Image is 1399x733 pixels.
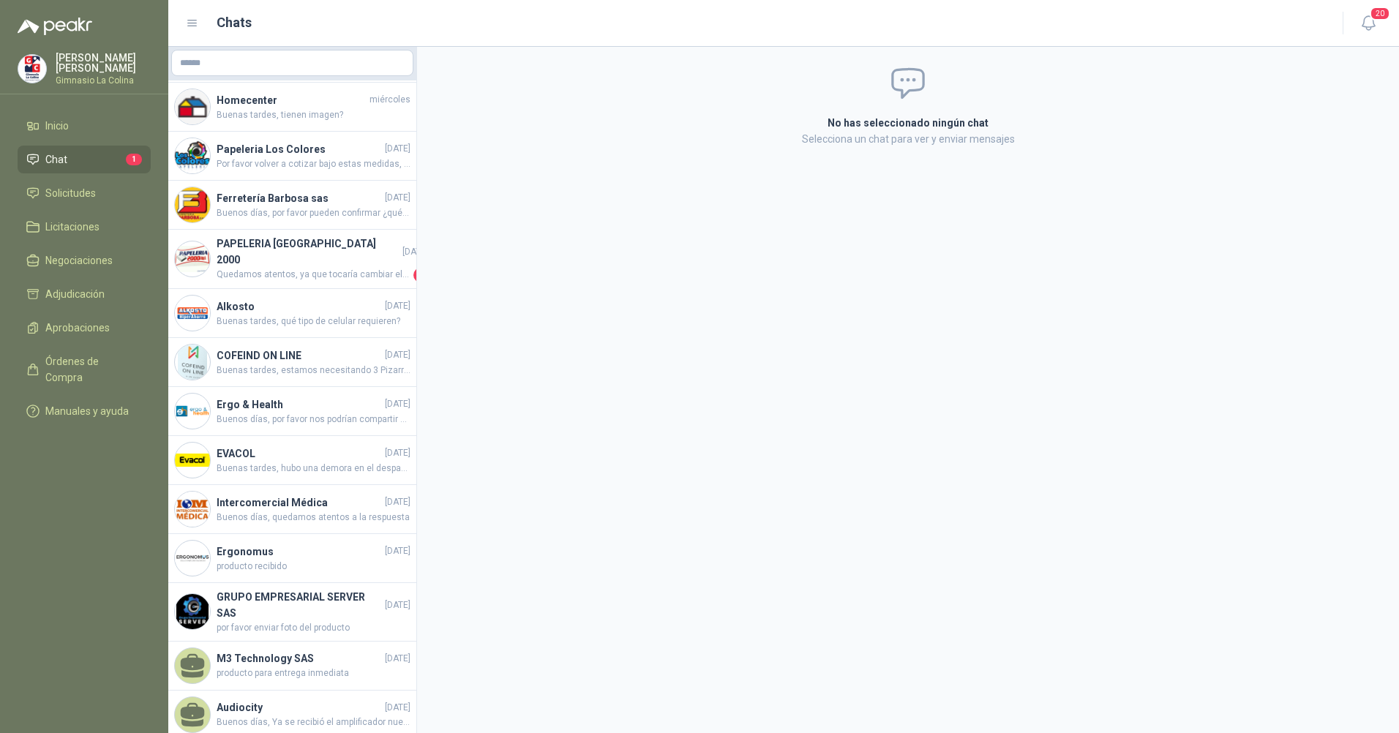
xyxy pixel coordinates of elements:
span: [DATE] [385,397,410,411]
h4: PAPELERIA [GEOGRAPHIC_DATA] 2000 [217,236,400,268]
span: Buenos días, quedamos atentos a la respuesta [217,511,410,525]
img: Company Logo [18,55,46,83]
span: Órdenes de Compra [45,353,137,386]
h4: Papeleria Los Colores [217,141,382,157]
p: Selecciona un chat para ver y enviar mensajes [653,131,1163,147]
span: miércoles [370,93,410,107]
a: Inicio [18,112,151,140]
h4: M3 Technology SAS [217,650,382,666]
span: Buenos días, por favor pueden confirmar ¿qué medida y qué tipo de perno necesitan? [217,206,410,220]
span: [DATE] [385,191,410,205]
span: Buenos días, Ya se recibió el amplificador nuevo, por favor programar la recolección del anterior [217,715,410,729]
a: Company LogoErgonomus[DATE]producto recibido [168,534,416,583]
img: Company Logo [175,443,210,478]
h1: Chats [217,12,252,33]
span: por favor enviar foto del producto [217,621,410,635]
a: Licitaciones [18,213,151,241]
img: Company Logo [175,296,210,331]
span: [DATE] [385,446,410,460]
span: [DATE] [385,299,410,313]
h2: No has seleccionado ningún chat [653,115,1163,131]
h4: Alkosto [217,298,382,315]
h4: Ergonomus [217,544,382,560]
span: [DATE] [385,142,410,156]
h4: Ferretería Barbosa sas [217,190,382,206]
p: Gimnasio La Colina [56,76,151,85]
span: [DATE] [385,652,410,666]
img: Company Logo [175,541,210,576]
img: Company Logo [175,241,210,277]
a: Company LogoPapeleria Los Colores[DATE]Por favor volver a cotizar bajo estas medidas, gracias. [168,132,416,181]
h4: GRUPO EMPRESARIAL SERVER SAS [217,589,382,621]
span: Buenas tardes, hubo una demora en el despacho, estarían llegando entre mañana y el jueves. Guía S... [217,462,410,475]
span: [DATE] [385,348,410,362]
span: Manuales y ayuda [45,403,129,419]
a: Órdenes de Compra [18,347,151,391]
a: Aprobaciones [18,314,151,342]
span: Buenas tardes, estamos necesitando 3 Pizarras móvil magnética de doble cara VIZ-PRO, marco y sopo... [217,364,410,377]
a: M3 Technology SAS[DATE]producto para entrega inmediata [168,642,416,691]
img: Company Logo [175,394,210,429]
span: [DATE] [385,544,410,558]
img: Company Logo [175,187,210,222]
a: Company LogoHomecentermiércolesBuenas tardes, tienen imagen? [168,83,416,132]
img: Company Logo [175,345,210,380]
span: producto recibido [217,560,410,574]
a: Company LogoPAPELERIA [GEOGRAPHIC_DATA] 2000[DATE]Quedamos atentos, ya que tocaría cambiar el pre... [168,230,416,289]
h4: Homecenter [217,92,367,108]
span: producto para entrega inmediata [217,666,410,680]
span: Buenas tardes, qué tipo de celular requieren? [217,315,410,328]
span: Solicitudes [45,185,96,201]
span: [DATE] [385,701,410,715]
a: Company LogoIntercomercial Médica[DATE]Buenos días, quedamos atentos a la respuesta [168,485,416,534]
span: [DATE] [385,598,410,612]
img: Logo peakr [18,18,92,35]
span: Adjudicación [45,286,105,302]
span: Buenos días, por favor nos podrían compartir estatura y peso del paciente. [217,413,410,426]
span: Buenas tardes, tienen imagen? [217,108,410,122]
a: Company LogoGRUPO EMPRESARIAL SERVER SAS[DATE]por favor enviar foto del producto [168,583,416,642]
button: 20 [1355,10,1381,37]
span: [DATE] [385,495,410,509]
h4: Audiocity [217,699,382,715]
span: Inicio [45,118,69,134]
a: Company LogoErgo & Health[DATE]Buenos días, por favor nos podrían compartir estatura y peso del p... [168,387,416,436]
img: Company Logo [175,138,210,173]
span: Por favor volver a cotizar bajo estas medidas, gracias. [217,157,410,171]
h4: Ergo & Health [217,396,382,413]
span: Aprobaciones [45,320,110,336]
span: Chat [45,151,67,168]
p: [PERSON_NAME] [PERSON_NAME] [56,53,151,73]
img: Company Logo [175,89,210,124]
a: Company LogoEVACOL[DATE]Buenas tardes, hubo una demora en el despacho, estarían llegando entre ma... [168,436,416,485]
span: [DATE] [402,245,428,259]
span: Licitaciones [45,219,100,235]
span: 1 [126,154,142,165]
a: Negociaciones [18,247,151,274]
a: Company LogoAlkosto[DATE]Buenas tardes, qué tipo de celular requieren? [168,289,416,338]
h4: COFEIND ON LINE [217,347,382,364]
a: Chat1 [18,146,151,173]
span: 2 [413,268,428,282]
img: Company Logo [175,492,210,527]
span: 20 [1370,7,1390,20]
a: Solicitudes [18,179,151,207]
img: Company Logo [175,594,210,629]
span: Quedamos atentos, ya que tocaría cambiar el precio [217,268,410,282]
h4: EVACOL [217,446,382,462]
a: Adjudicación [18,280,151,308]
h4: Intercomercial Médica [217,495,382,511]
a: Manuales y ayuda [18,397,151,425]
a: Company LogoFerretería Barbosa sas[DATE]Buenos días, por favor pueden confirmar ¿qué medida y qué... [168,181,416,230]
span: Negociaciones [45,252,113,268]
a: Company LogoCOFEIND ON LINE[DATE]Buenas tardes, estamos necesitando 3 Pizarras móvil magnética de... [168,338,416,387]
